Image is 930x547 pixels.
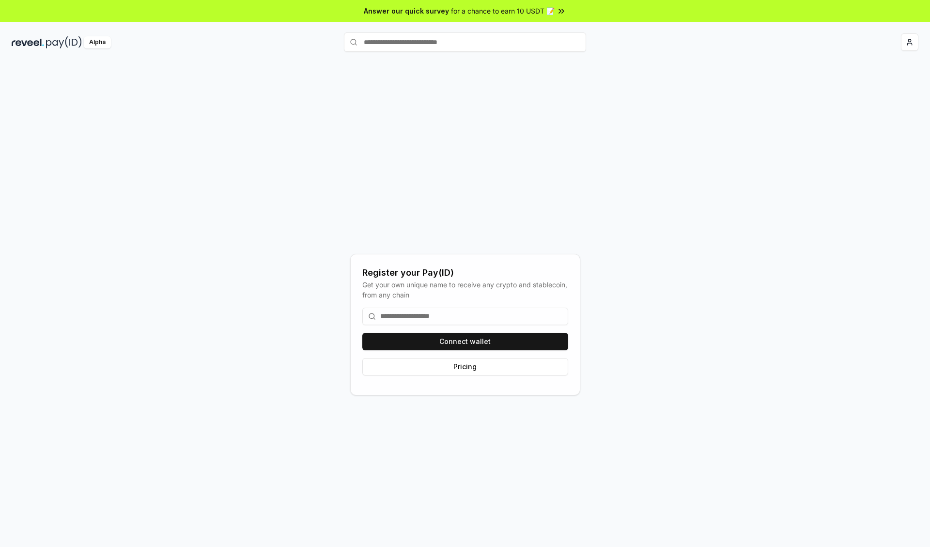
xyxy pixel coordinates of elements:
span: for a chance to earn 10 USDT 📝 [451,6,555,16]
div: Alpha [84,36,111,48]
button: Pricing [362,358,568,375]
img: reveel_dark [12,36,44,48]
div: Get your own unique name to receive any crypto and stablecoin, from any chain [362,280,568,300]
button: Connect wallet [362,333,568,350]
img: pay_id [46,36,82,48]
span: Answer our quick survey [364,6,449,16]
div: Register your Pay(ID) [362,266,568,280]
